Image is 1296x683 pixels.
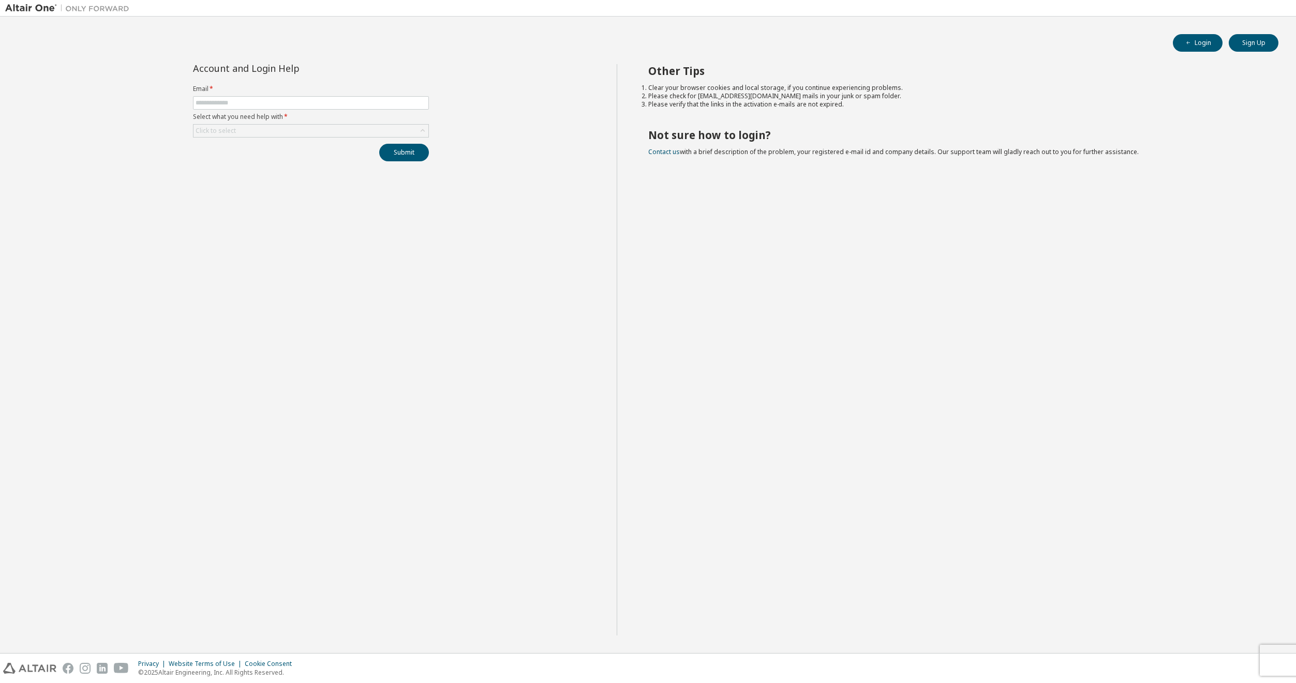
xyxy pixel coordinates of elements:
button: Sign Up [1229,34,1278,52]
h2: Not sure how to login? [648,128,1260,142]
li: Please verify that the links in the activation e-mails are not expired. [648,100,1260,109]
img: facebook.svg [63,663,73,674]
span: with a brief description of the problem, your registered e-mail id and company details. Our suppo... [648,147,1139,156]
div: Website Terms of Use [169,660,245,668]
div: Cookie Consent [245,660,298,668]
img: instagram.svg [80,663,91,674]
label: Email [193,85,429,93]
button: Submit [379,144,429,161]
div: Click to select [196,127,236,135]
a: Contact us [648,147,680,156]
div: Privacy [138,660,169,668]
button: Login [1173,34,1223,52]
li: Please check for [EMAIL_ADDRESS][DOMAIN_NAME] mails in your junk or spam folder. [648,92,1260,100]
img: youtube.svg [114,663,129,674]
img: altair_logo.svg [3,663,56,674]
div: Click to select [193,125,428,137]
li: Clear your browser cookies and local storage, if you continue experiencing problems. [648,84,1260,92]
p: © 2025 Altair Engineering, Inc. All Rights Reserved. [138,668,298,677]
div: Account and Login Help [193,64,382,72]
img: linkedin.svg [97,663,108,674]
h2: Other Tips [648,64,1260,78]
label: Select what you need help with [193,113,429,121]
img: Altair One [5,3,135,13]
